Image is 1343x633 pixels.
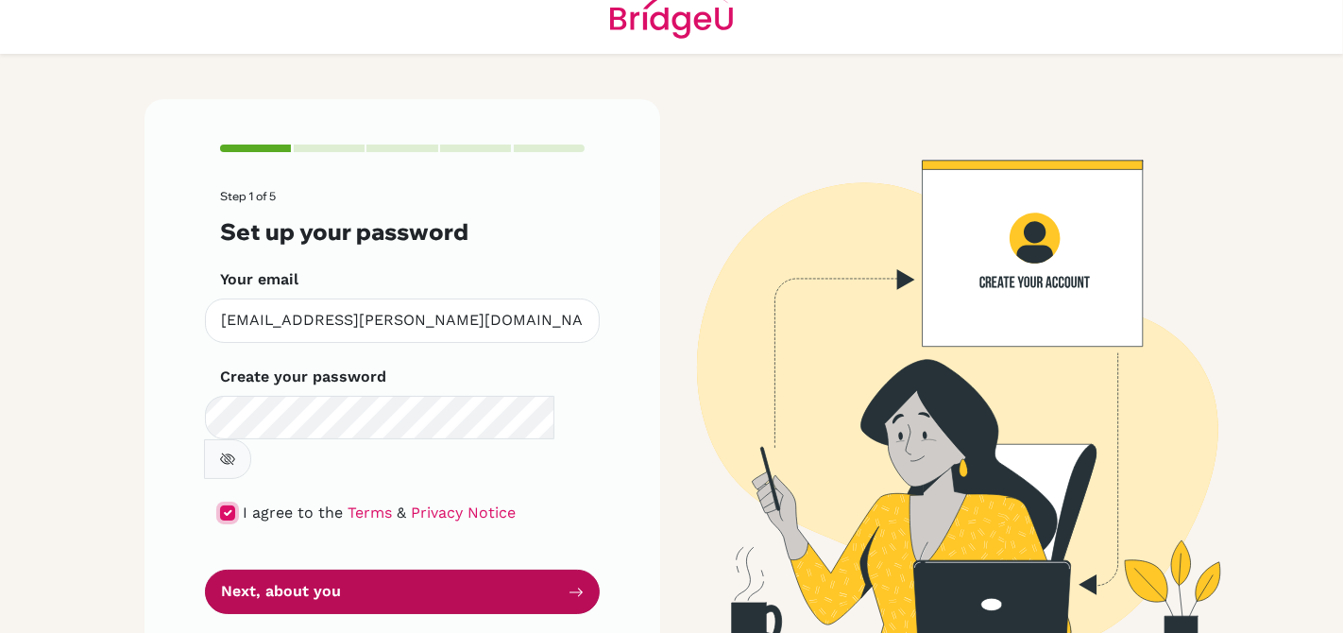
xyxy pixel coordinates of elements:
[220,366,386,388] label: Create your password
[220,218,585,246] h3: Set up your password
[348,504,392,522] a: Terms
[205,570,600,614] button: Next, about you
[397,504,406,522] span: &
[243,504,343,522] span: I agree to the
[411,504,516,522] a: Privacy Notice
[220,268,298,291] label: Your email
[205,299,600,343] input: Insert your email*
[220,189,276,203] span: Step 1 of 5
